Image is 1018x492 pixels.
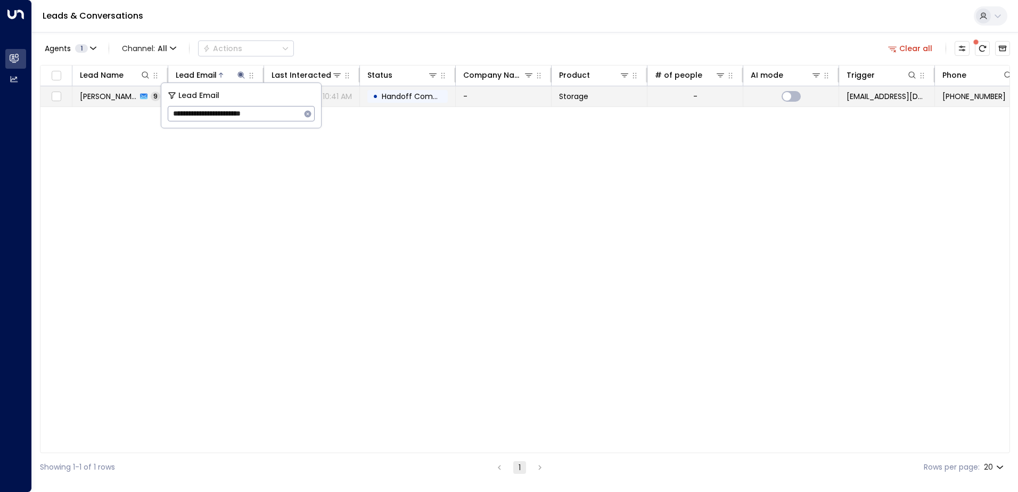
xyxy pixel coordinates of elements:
[203,44,242,53] div: Actions
[176,69,247,81] div: Lead Email
[80,91,137,102] span: Ian Thackray
[50,69,63,83] span: Toggle select all
[655,69,702,81] div: # of people
[847,91,927,102] span: leads@space-station.co.uk
[272,69,342,81] div: Last Interacted
[50,90,63,103] span: Toggle select row
[158,44,167,53] span: All
[492,461,547,474] nav: pagination navigation
[373,87,378,105] div: •
[118,41,180,56] span: Channel:
[751,69,822,81] div: AI mode
[513,461,526,474] button: page 1
[884,41,937,56] button: Clear all
[655,69,726,81] div: # of people
[942,91,1006,102] span: +447432735119
[367,69,438,81] div: Status
[40,41,100,56] button: Agents1
[559,69,630,81] div: Product
[942,69,1013,81] div: Phone
[847,69,875,81] div: Trigger
[463,69,523,81] div: Company Name
[80,69,124,81] div: Lead Name
[847,69,917,81] div: Trigger
[75,44,88,53] span: 1
[43,10,143,22] a: Leads & Conversations
[118,41,180,56] button: Channel:All
[975,41,990,56] span: There are new threads available. Refresh the grid to view the latest updates.
[924,462,980,473] label: Rows per page:
[463,69,534,81] div: Company Name
[40,462,115,473] div: Showing 1-1 of 1 rows
[984,460,1006,475] div: 20
[751,69,783,81] div: AI mode
[272,69,331,81] div: Last Interacted
[559,91,588,102] span: Storage
[80,69,151,81] div: Lead Name
[693,91,697,102] div: -
[198,40,294,56] button: Actions
[198,40,294,56] div: Button group with a nested menu
[45,45,71,52] span: Agents
[178,89,219,102] span: Lead Email
[367,69,392,81] div: Status
[151,92,160,101] span: 9
[942,69,966,81] div: Phone
[176,69,217,81] div: Lead Email
[382,91,457,102] span: Handoff Completed
[456,86,552,106] td: -
[323,91,352,102] p: 10:41 AM
[559,69,590,81] div: Product
[995,41,1010,56] button: Archived Leads
[955,41,970,56] button: Customize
